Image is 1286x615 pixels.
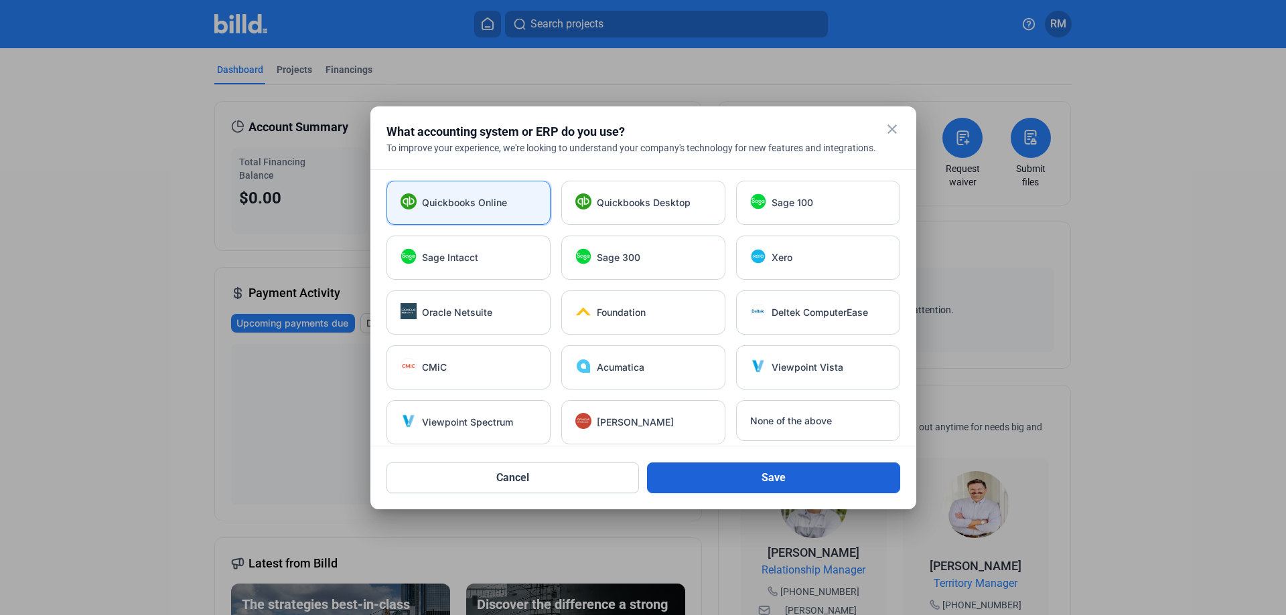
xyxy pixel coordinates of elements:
[597,306,646,319] span: Foundation
[750,414,832,428] span: None of the above
[884,121,900,137] mat-icon: close
[422,361,447,374] span: CMiC
[647,462,900,493] button: Save
[386,141,900,155] div: To improve your experience, we're looking to understand your company's technology for new feature...
[422,306,492,319] span: Oracle Netsuite
[386,462,640,493] button: Cancel
[422,416,513,429] span: Viewpoint Spectrum
[772,306,868,319] span: Deltek ComputerEase
[772,251,792,264] span: Xero
[772,196,813,209] span: Sage 100
[597,361,644,374] span: Acumatica
[597,416,674,429] span: [PERSON_NAME]
[597,251,640,264] span: Sage 300
[597,196,691,209] span: Quickbooks Desktop
[772,361,843,374] span: Viewpoint Vista
[422,196,507,209] span: Quickbooks Online
[386,122,867,141] div: What accounting system or ERP do you use?
[422,251,478,264] span: Sage Intacct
